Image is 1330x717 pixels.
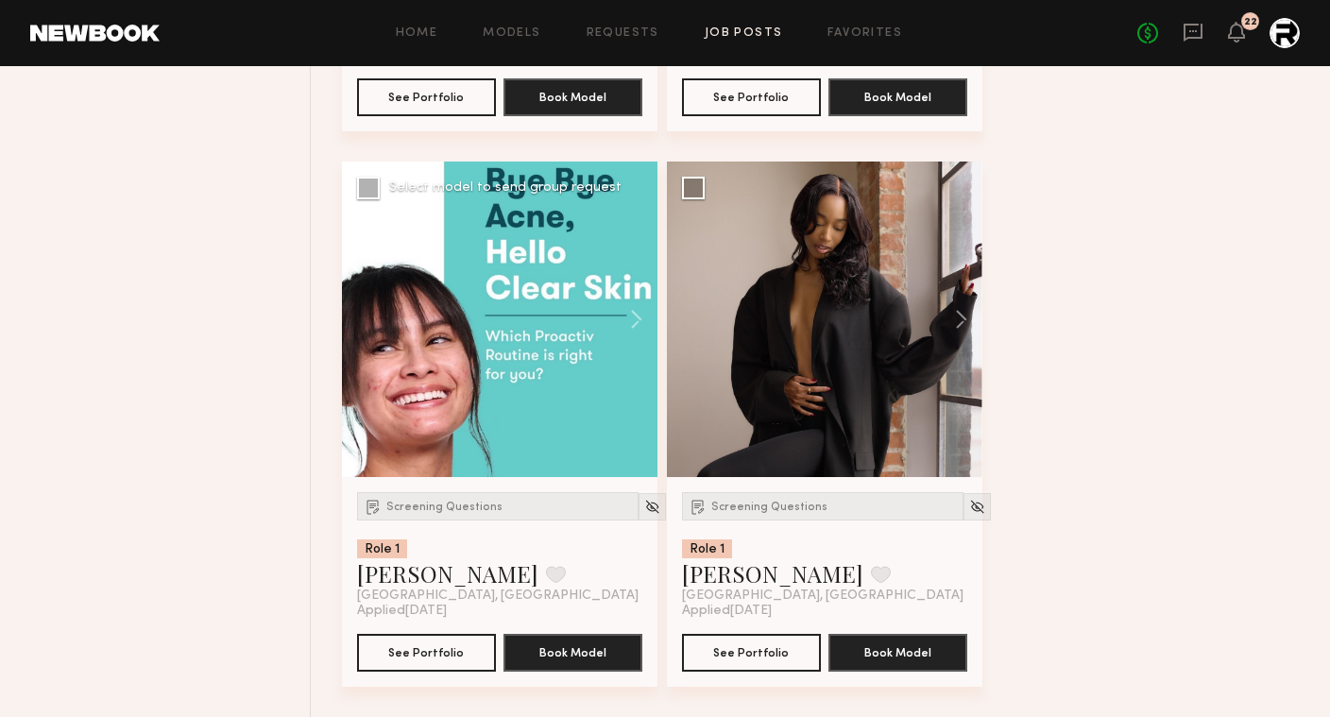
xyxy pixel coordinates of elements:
a: Book Model [503,88,642,104]
a: Favorites [827,27,902,40]
a: Requests [587,27,659,40]
span: Screening Questions [711,502,827,513]
a: Book Model [828,643,967,659]
a: Home [396,27,438,40]
a: [PERSON_NAME] [682,558,863,589]
img: Unhide Model [969,499,985,515]
div: Select model to send group request [389,181,622,195]
a: Job Posts [705,27,783,40]
div: 22 [1244,17,1257,27]
a: [PERSON_NAME] [357,558,538,589]
button: See Portfolio [682,634,821,672]
button: See Portfolio [682,78,821,116]
button: Book Model [503,634,642,672]
button: Book Model [828,78,967,116]
img: Submission Icon [364,497,383,516]
span: [GEOGRAPHIC_DATA], [GEOGRAPHIC_DATA] [357,589,639,604]
button: Book Model [503,78,642,116]
img: Submission Icon [689,497,708,516]
div: Applied [DATE] [357,604,642,619]
span: Screening Questions [386,502,503,513]
a: Models [483,27,540,40]
a: Book Model [503,643,642,659]
img: Unhide Model [644,499,660,515]
a: Book Model [828,88,967,104]
button: Book Model [828,634,967,672]
div: Role 1 [357,539,407,558]
button: See Portfolio [357,634,496,672]
button: See Portfolio [357,78,496,116]
div: Applied [DATE] [682,604,967,619]
div: Role 1 [682,539,732,558]
span: [GEOGRAPHIC_DATA], [GEOGRAPHIC_DATA] [682,589,963,604]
